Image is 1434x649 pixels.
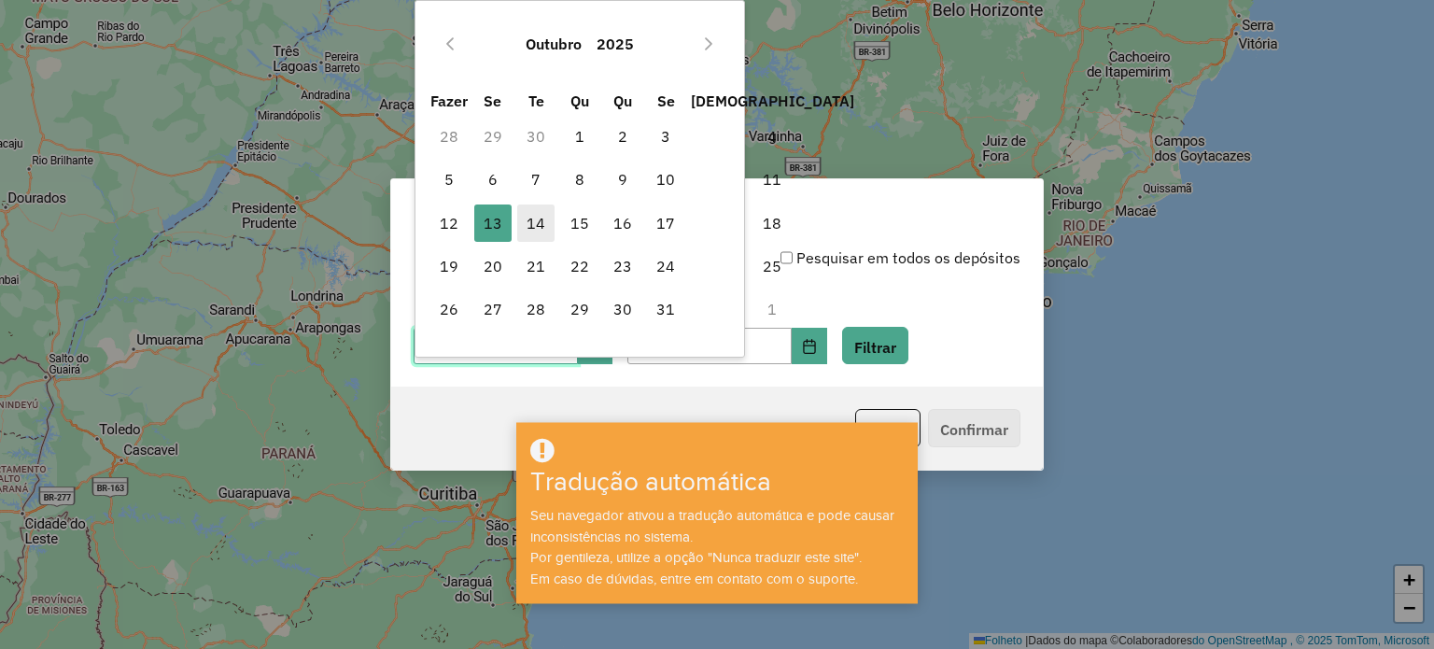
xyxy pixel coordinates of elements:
[488,170,498,189] font: 6
[570,300,589,318] font: 29
[428,245,471,288] td: 19
[763,170,781,189] font: 11
[618,127,627,146] font: 2
[528,92,544,110] font: Te
[688,158,857,201] td: 11
[444,170,454,189] font: 5
[601,245,644,288] td: 23
[484,257,502,275] font: 20
[514,288,557,331] td: 28
[570,92,589,110] font: Qu
[514,158,557,201] td: 7
[570,257,589,275] font: 22
[575,170,584,189] font: 8
[644,288,687,331] td: 31
[656,300,675,318] font: 31
[644,202,687,245] td: 17
[613,214,632,233] font: 16
[691,92,854,110] font: [DEMOGRAPHIC_DATA]
[657,92,675,110] font: Se
[514,202,557,245] td: 14
[471,288,514,331] td: 27
[557,115,600,158] td: 1
[575,127,584,146] font: 1
[530,550,862,565] font: Por gentileza, utilize a opção "Nunca traduzir este site".
[527,257,545,275] font: 21
[601,202,644,245] td: 16
[428,288,471,331] td: 26
[531,170,541,189] font: 7
[656,257,675,275] font: 24
[557,245,600,288] td: 22
[763,214,781,233] font: 18
[688,288,857,331] td: 1
[688,202,857,245] td: 18
[618,170,627,189] font: 9
[601,115,644,158] td: 2
[589,21,641,66] button: Escolha o ano
[530,571,858,586] font: Em caso de dúvidas, entre em contato com o suporte.
[530,468,771,497] font: Tradução automática
[557,288,600,331] td: 29
[661,127,670,146] font: 3
[435,29,465,59] button: Mês anterior
[688,245,857,288] td: 25
[484,214,502,233] font: 13
[471,115,514,158] td: 29
[526,35,582,53] font: Outubro
[613,92,632,110] font: Qu
[656,214,675,233] font: 17
[484,300,502,318] font: 27
[428,158,471,201] td: 5
[854,337,896,356] font: Filtrar
[471,202,514,245] td: 13
[867,420,908,439] font: Voltar
[518,21,589,66] button: Escolha o mês
[557,202,600,245] td: 15
[440,257,458,275] font: 19
[601,288,644,331] td: 30
[527,300,545,318] font: 28
[428,202,471,245] td: 12
[514,115,557,158] td: 30
[484,92,501,110] font: Se
[855,409,921,447] button: Voltar
[767,127,777,146] font: 4
[471,158,514,201] td: 6
[613,300,632,318] font: 30
[527,214,545,233] font: 14
[644,158,687,201] td: 10
[570,214,589,233] font: 15
[656,170,675,189] font: 10
[644,245,687,288] td: 24
[644,115,687,158] td: 3
[557,158,600,201] td: 8
[842,327,908,365] button: Filtrar
[763,257,781,275] font: 25
[597,35,634,53] font: 2025
[428,115,471,158] td: 28
[440,214,458,233] font: 12
[792,328,827,365] button: Escolha a data
[694,29,724,59] button: Próximo mês
[613,257,632,275] font: 23
[530,508,894,544] font: Seu navegador ativou a tradução automática e pode causar inconsistências no sistema.
[430,92,468,110] font: Fazer
[796,248,1020,267] font: Pesquisar em todos os depósitos
[440,300,458,318] font: 26
[471,245,514,288] td: 20
[514,245,557,288] td: 21
[688,115,857,158] td: 4
[601,158,644,201] td: 9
